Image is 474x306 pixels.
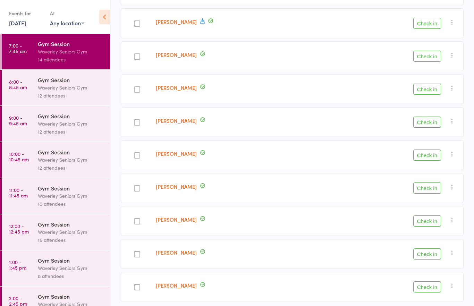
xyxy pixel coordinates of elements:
[38,156,104,164] div: Waverley Seniors Gym
[156,117,197,124] a: [PERSON_NAME]
[156,150,197,157] a: [PERSON_NAME]
[38,220,104,228] div: Gym Session
[2,250,110,286] a: 1:00 -1:45 pmGym SessionWaverley Seniors Gym8 attendees
[156,216,197,223] a: [PERSON_NAME]
[9,223,29,234] time: 12:00 - 12:45 pm
[2,106,110,142] a: 9:00 -9:45 amGym SessionWaverley Seniors Gym12 attendees
[9,151,29,162] time: 10:00 - 10:45 am
[9,115,27,126] time: 9:00 - 9:45 am
[2,178,110,214] a: 11:00 -11:45 amGym SessionWaverley Seniors Gym10 attendees
[38,272,104,280] div: 8 attendees
[38,56,104,63] div: 14 attendees
[38,228,104,236] div: Waverley Seniors Gym
[156,183,197,190] a: [PERSON_NAME]
[38,264,104,272] div: Waverley Seniors Gym
[38,40,104,48] div: Gym Session
[413,182,441,194] button: Check in
[50,19,84,27] div: Any location
[38,164,104,172] div: 12 attendees
[38,148,104,156] div: Gym Session
[38,92,104,100] div: 12 attendees
[413,51,441,62] button: Check in
[2,70,110,105] a: 8:00 -8:45 amGym SessionWaverley Seniors Gym12 attendees
[2,142,110,178] a: 10:00 -10:45 amGym SessionWaverley Seniors Gym12 attendees
[413,281,441,292] button: Check in
[9,259,26,270] time: 1:00 - 1:45 pm
[38,76,104,84] div: Gym Session
[50,8,84,19] div: At
[38,120,104,128] div: Waverley Seniors Gym
[38,84,104,92] div: Waverley Seniors Gym
[9,79,27,90] time: 8:00 - 8:45 am
[413,150,441,161] button: Check in
[38,48,104,56] div: Waverley Seniors Gym
[38,192,104,200] div: Waverley Seniors Gym
[38,200,104,208] div: 10 attendees
[413,84,441,95] button: Check in
[156,249,197,256] a: [PERSON_NAME]
[9,187,28,198] time: 11:00 - 11:45 am
[2,34,110,69] a: 7:00 -7:45 amGym SessionWaverley Seniors Gym14 attendees
[38,184,104,192] div: Gym Session
[38,128,104,136] div: 12 attendees
[38,256,104,264] div: Gym Session
[413,215,441,227] button: Check in
[9,43,27,54] time: 7:00 - 7:45 am
[9,19,26,27] a: [DATE]
[413,117,441,128] button: Check in
[413,248,441,260] button: Check in
[156,84,197,91] a: [PERSON_NAME]
[9,8,43,19] div: Events for
[38,236,104,244] div: 16 attendees
[413,18,441,29] button: Check in
[38,292,104,300] div: Gym Session
[156,18,197,25] a: [PERSON_NAME]
[156,51,197,58] a: [PERSON_NAME]
[2,214,110,250] a: 12:00 -12:45 pmGym SessionWaverley Seniors Gym16 attendees
[156,282,197,289] a: [PERSON_NAME]
[38,112,104,120] div: Gym Session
